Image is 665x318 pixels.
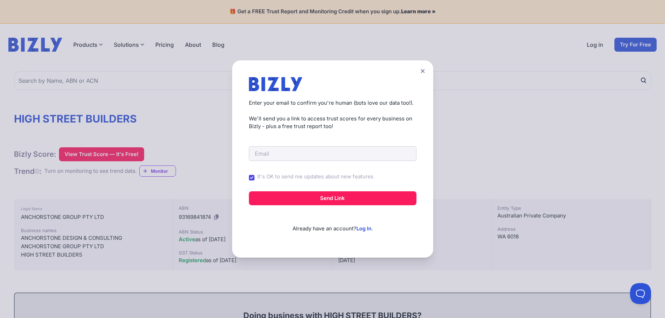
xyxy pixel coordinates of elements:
[630,283,651,304] iframe: Toggle Customer Support
[249,77,303,91] img: bizly_logo.svg
[249,146,416,161] input: Email
[257,173,374,181] label: It's OK to send me updates about new features
[249,214,416,233] p: Already have an account? .
[356,225,371,232] a: Log In
[249,191,416,205] button: Send Link
[249,99,416,107] p: Enter your email to confirm you're human (bots love our data too!).
[249,115,416,131] p: We'll send you a link to access trust scores for every business on Bizly - plus a free trust repo...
